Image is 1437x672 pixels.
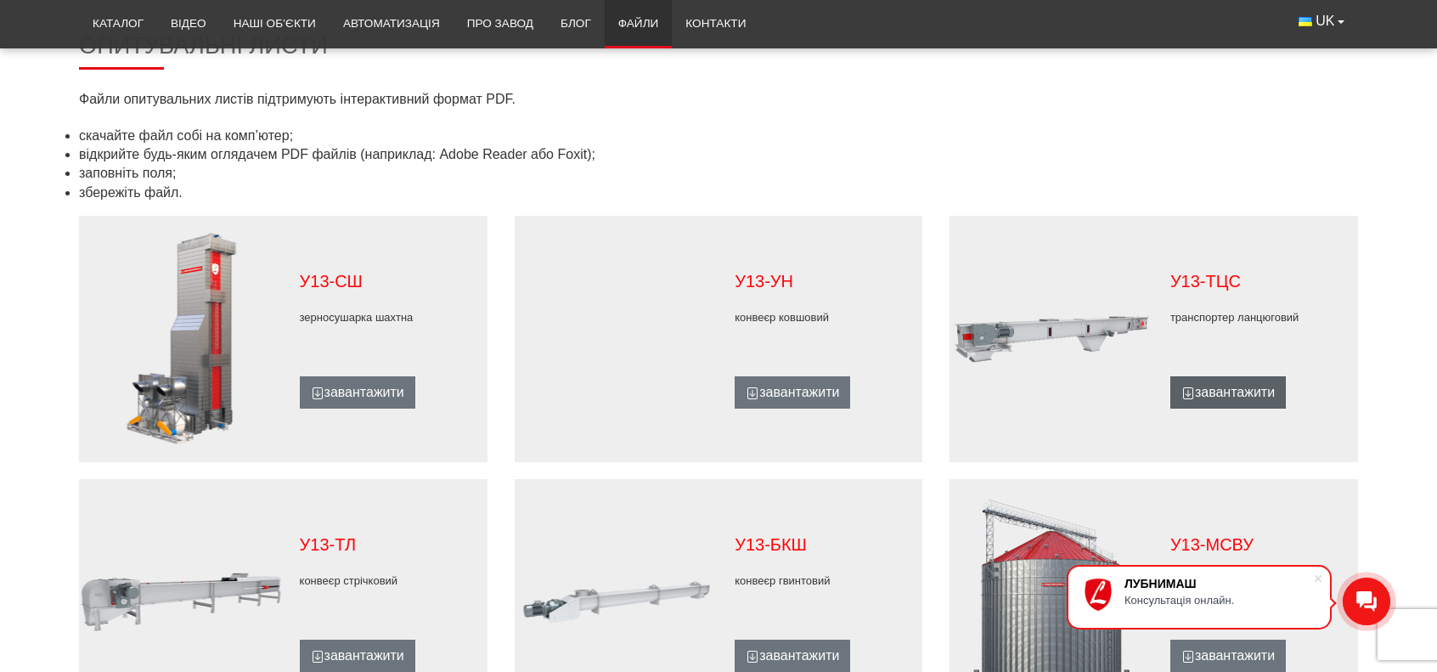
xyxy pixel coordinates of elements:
[1124,577,1313,590] div: ЛУБНИМАШ
[79,127,1358,145] li: скачайте файл собі на комп’ютер;
[547,5,605,42] a: Блог
[79,184,1358,202] li: збережіть файл.
[1170,533,1342,556] p: У13-МСВУ
[1316,12,1334,31] span: UK
[672,5,759,42] a: Контакти
[1170,310,1342,325] p: транспортер ланцюговий
[79,90,705,109] p: Файли опитувальних листів підтримують інтерактивний формат PDF.
[79,164,1358,183] li: заповніть поля;
[1170,640,1286,672] a: завантажити
[605,5,673,42] a: Файли
[300,269,471,293] p: У13-СШ
[300,573,471,589] p: конвеєр стрічковий
[79,32,1358,71] h2: Опитувальні листи
[157,5,220,42] a: Відео
[220,5,330,42] a: Наші об’єкти
[735,573,906,589] p: конвеєр гвинтовий
[735,533,906,556] p: У13-БКШ
[454,5,547,42] a: Про завод
[735,640,850,672] a: завантажити
[1285,5,1358,37] button: UK
[79,145,1358,164] li: відкрийте будь-яким оглядачем PDF файлів (наприклад: Adobe Reader або Foxit);
[1170,269,1342,293] p: У13-ТЦС
[735,310,906,325] p: конвеєр ковшовий
[300,640,415,672] a: завантажити
[735,269,906,293] p: У13-УН
[300,533,471,556] p: У13-ТЛ
[1299,17,1312,26] img: Українська
[1124,594,1313,607] div: Консультація онлайн.
[330,5,454,42] a: Автоматизація
[1170,376,1286,409] a: завантажити
[300,376,415,409] a: завантажити
[300,310,471,325] p: зерносушарка шахтна
[735,376,850,409] a: завантажити
[79,5,157,42] a: Каталог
